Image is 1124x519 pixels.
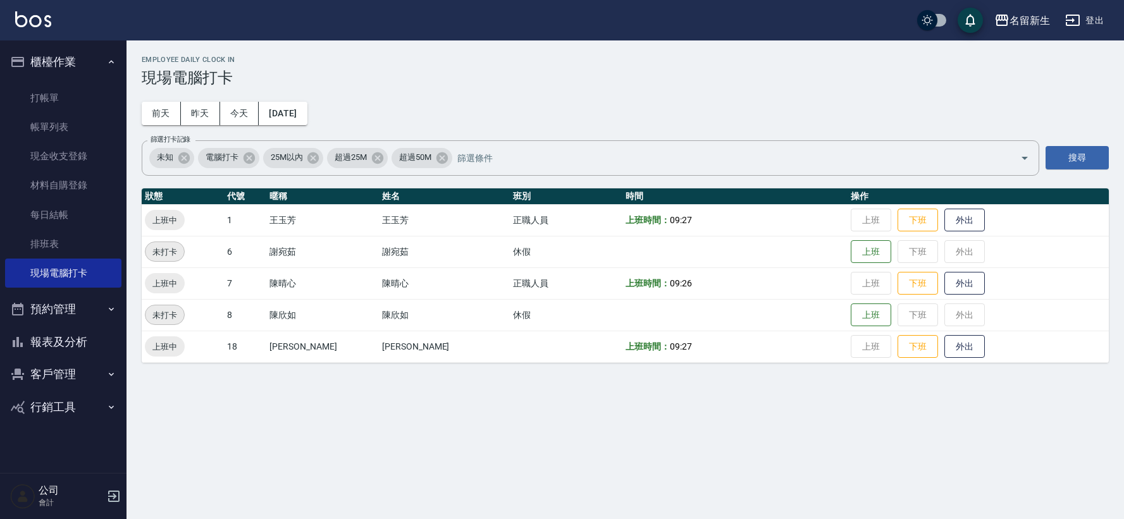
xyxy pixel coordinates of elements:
[149,148,194,168] div: 未知
[263,148,324,168] div: 25M以內
[266,299,379,331] td: 陳欣如
[142,102,181,125] button: 前天
[670,215,692,225] span: 09:27
[142,56,1109,64] h2: Employee Daily Clock In
[510,299,622,331] td: 休假
[851,303,891,327] button: 上班
[5,229,121,259] a: 排班表
[259,102,307,125] button: [DATE]
[266,236,379,267] td: 謝宛茹
[379,331,510,362] td: [PERSON_NAME]
[5,46,121,78] button: 櫃檯作業
[151,135,190,144] label: 篩選打卡記錄
[39,497,103,508] p: 會計
[266,267,379,299] td: 陳晴心
[510,267,622,299] td: 正職人員
[379,188,510,205] th: 姓名
[327,151,374,164] span: 超過25M
[848,188,1109,205] th: 操作
[670,278,692,288] span: 09:26
[944,209,985,232] button: 外出
[379,267,510,299] td: 陳晴心
[1010,13,1050,28] div: 名留新生
[5,358,121,391] button: 客戶管理
[145,308,184,322] span: 未打卡
[626,341,670,351] b: 上班時間：
[5,113,121,142] a: 帳單列表
[944,272,985,295] button: 外出
[626,215,670,225] b: 上班時間：
[5,259,121,288] a: 現場電腦打卡
[5,83,121,113] a: 打帳單
[5,142,121,171] a: 現金收支登錄
[5,293,121,326] button: 預約管理
[224,236,266,267] td: 6
[142,69,1109,87] h3: 現場電腦打卡
[220,102,259,125] button: 今天
[510,236,622,267] td: 休假
[266,331,379,362] td: [PERSON_NAME]
[392,148,452,168] div: 超過50M
[266,188,379,205] th: 暱稱
[145,214,185,227] span: 上班中
[1015,148,1035,168] button: Open
[454,147,998,169] input: 篩選條件
[510,204,622,236] td: 正職人員
[327,148,388,168] div: 超過25M
[149,151,181,164] span: 未知
[958,8,983,33] button: save
[5,326,121,358] button: 報表及分析
[5,171,121,200] a: 材料自購登錄
[15,11,51,27] img: Logo
[379,236,510,267] td: 謝宛茹
[142,188,224,205] th: 狀態
[181,102,220,125] button: 昨天
[224,188,266,205] th: 代號
[510,188,622,205] th: 班別
[198,148,259,168] div: 電腦打卡
[5,391,121,424] button: 行銷工具
[379,299,510,331] td: 陳欣如
[898,209,938,232] button: 下班
[224,204,266,236] td: 1
[5,200,121,229] a: 每日結帳
[944,335,985,358] button: 外出
[145,245,184,259] span: 未打卡
[39,484,103,497] h5: 公司
[198,151,246,164] span: 電腦打卡
[392,151,439,164] span: 超過50M
[145,340,185,353] span: 上班中
[224,267,266,299] td: 7
[989,8,1055,34] button: 名留新生
[224,331,266,362] td: 18
[851,240,891,264] button: 上班
[224,299,266,331] td: 8
[670,341,692,351] span: 09:27
[379,204,510,236] td: 王玉芳
[622,188,848,205] th: 時間
[898,335,938,358] button: 下班
[626,278,670,288] b: 上班時間：
[145,277,185,290] span: 上班中
[1060,9,1109,32] button: 登出
[263,151,311,164] span: 25M以內
[266,204,379,236] td: 王玉芳
[1046,146,1109,169] button: 搜尋
[898,272,938,295] button: 下班
[10,484,35,509] img: Person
